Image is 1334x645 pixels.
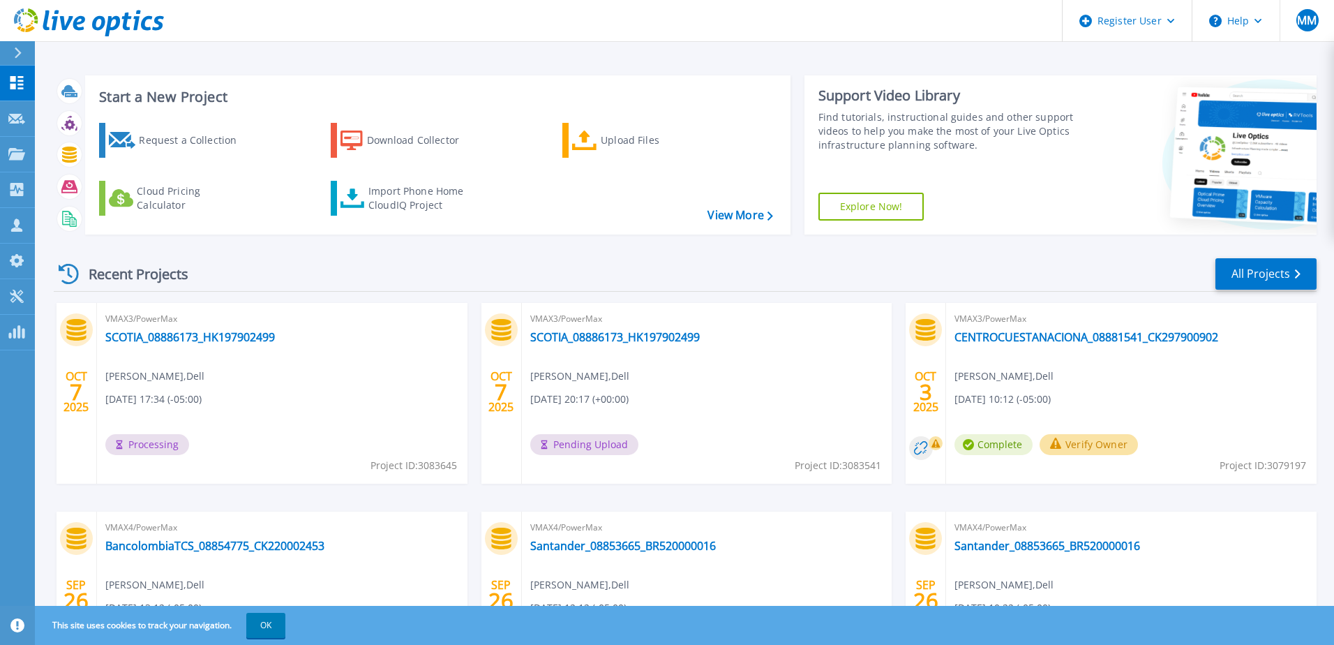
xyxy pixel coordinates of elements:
[105,369,204,384] span: [PERSON_NAME] , Dell
[818,193,924,221] a: Explore Now!
[954,520,1308,535] span: VMAX4/PowerMax
[954,577,1054,593] span: [PERSON_NAME] , Dell
[105,392,202,407] span: [DATE] 17:34 (-05:00)
[601,126,712,154] div: Upload Files
[63,595,89,607] span: 26
[1220,458,1306,473] span: Project ID: 3079197
[707,209,772,222] a: View More
[1215,258,1317,290] a: All Projects
[367,126,479,154] div: Download Collector
[99,181,255,216] a: Cloud Pricing Calculator
[530,311,884,327] span: VMAX3/PowerMax
[105,434,189,455] span: Processing
[137,184,248,212] div: Cloud Pricing Calculator
[495,386,507,398] span: 7
[105,311,459,327] span: VMAX3/PowerMax
[105,520,459,535] span: VMAX4/PowerMax
[105,600,202,616] span: [DATE] 13:12 (-05:00)
[954,539,1140,553] a: Santander_08853665_BR520000016
[954,369,1054,384] span: [PERSON_NAME] , Dell
[246,613,285,638] button: OK
[105,539,324,553] a: BancolombiaTCS_08854775_CK220002453
[1297,15,1317,26] span: MM
[488,366,514,417] div: OCT 2025
[99,89,772,105] h3: Start a New Project
[954,311,1308,327] span: VMAX3/PowerMax
[488,575,514,626] div: SEP 2025
[954,600,1051,616] span: [DATE] 10:22 (-05:00)
[105,330,275,344] a: SCOTIA_08886173_HK197902499
[530,520,884,535] span: VMAX4/PowerMax
[368,184,477,212] div: Import Phone Home CloudIQ Project
[913,366,939,417] div: OCT 2025
[488,595,514,607] span: 26
[105,577,204,593] span: [PERSON_NAME] , Dell
[1040,434,1138,455] button: Verify Owner
[331,123,486,158] a: Download Collector
[913,575,939,626] div: SEP 2025
[530,369,629,384] span: [PERSON_NAME] , Dell
[99,123,255,158] a: Request a Collection
[139,126,250,154] div: Request a Collection
[954,434,1033,455] span: Complete
[70,386,82,398] span: 7
[562,123,718,158] a: Upload Files
[530,392,629,407] span: [DATE] 20:17 (+00:00)
[954,392,1051,407] span: [DATE] 10:12 (-05:00)
[530,539,716,553] a: Santander_08853665_BR520000016
[370,458,457,473] span: Project ID: 3083645
[38,613,285,638] span: This site uses cookies to track your navigation.
[63,366,89,417] div: OCT 2025
[530,330,700,344] a: SCOTIA_08886173_HK197902499
[818,110,1079,152] div: Find tutorials, instructional guides and other support videos to help you make the most of your L...
[920,386,932,398] span: 3
[63,575,89,626] div: SEP 2025
[954,330,1218,344] a: CENTROCUESTANACIONA_08881541_CK297900902
[913,595,938,607] span: 26
[54,257,207,291] div: Recent Projects
[530,434,638,455] span: Pending Upload
[795,458,881,473] span: Project ID: 3083541
[818,87,1079,105] div: Support Video Library
[530,577,629,593] span: [PERSON_NAME] , Dell
[530,600,627,616] span: [DATE] 12:12 (-05:00)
